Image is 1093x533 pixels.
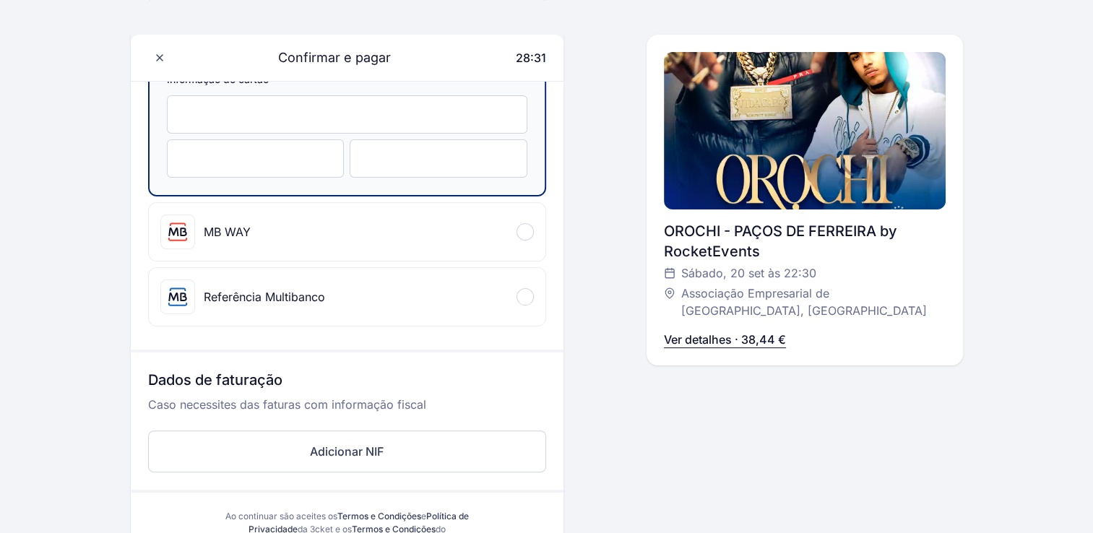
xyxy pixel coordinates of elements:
[365,152,512,165] iframe: Moldura de introdução de CVC segura
[148,430,546,472] button: Adicionar NIF
[664,221,946,261] div: OROCHI - PAÇOS DE FERREIRA by RocketEvents
[337,511,421,521] a: Termos e Condições
[681,264,816,282] span: Sábado, 20 set às 22:30
[664,331,786,348] p: Ver detalhes · 38,44 €
[681,285,931,319] span: Associação Empresarial de [GEOGRAPHIC_DATA], [GEOGRAPHIC_DATA]
[148,370,546,396] h3: Dados de faturação
[261,48,391,68] span: Confirmar e pagar
[516,51,546,65] span: 28:31
[204,223,251,240] div: MB WAY
[148,396,546,425] p: Caso necessites das faturas com informação fiscal
[204,288,325,305] div: Referência Multibanco
[182,152,329,165] iframe: Moldura de introdução de data de validade segura
[182,108,512,121] iframe: Moldura de introdução de número de cartão seguro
